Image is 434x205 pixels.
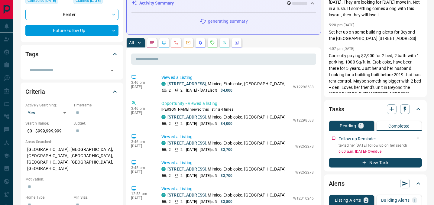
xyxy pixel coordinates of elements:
[186,173,217,178] p: [DATE] - [DATE] sqft
[329,53,422,110] p: Currently paying $2,900 for 2 bed, 2 bath with 1 parking, 1000 Sq/ft in. Etobicoke, have been the...
[161,160,314,166] p: Viewed a Listing
[293,84,314,90] p: W12298588
[25,25,118,36] div: Future Follow Up
[131,144,152,148] p: [DATE]
[25,195,70,200] p: Home Type:
[161,82,166,86] div: condos.ca
[25,145,118,174] p: [GEOGRAPHIC_DATA], [GEOGRAPHIC_DATA], [GEOGRAPHIC_DATA], [GEOGRAPHIC_DATA], [GEOGRAPHIC_DATA], [G...
[169,199,171,204] p: 2
[167,192,286,198] p: , Mimico, Etobicoke, [GEOGRAPHIC_DATA]
[73,195,118,200] p: Min Size:
[329,102,422,116] div: Tasks
[335,198,361,202] p: Listing Alerts
[360,124,362,128] p: 1
[161,107,314,112] p: [PERSON_NAME] viewed this listing 4 times
[167,140,286,146] p: , Mimico, Etobicoke, [GEOGRAPHIC_DATA]
[295,170,314,175] p: W9262278
[186,147,217,152] p: [DATE] - [DATE] sqft
[186,40,191,45] svg: Emails
[161,115,166,119] div: condos.ca
[25,177,118,182] p: Motivation:
[131,166,152,170] p: 3:45 pm
[293,118,314,123] p: W12298588
[25,84,118,99] div: Criteria
[25,87,45,96] h2: Criteria
[329,158,422,168] button: New Task
[329,176,422,191] div: Alerts
[161,74,314,81] p: Viewed a Listing
[221,147,232,152] p: $3,700
[150,40,154,45] svg: Notes
[131,196,152,200] p: [DATE]
[174,40,179,45] svg: Calls
[167,81,286,87] p: , Mimico, Etobicoke, [GEOGRAPHIC_DATA]
[131,140,152,144] p: 3:46 pm
[180,121,183,126] p: 2
[161,186,314,192] p: Viewed a Listing
[167,166,286,172] p: , Mimico, Etobicoke, [GEOGRAPHIC_DATA]
[161,167,166,171] div: condos.ca
[25,9,118,20] div: Renter
[131,111,152,115] p: [DATE]
[329,179,345,188] h2: Alerts
[25,126,70,136] p: $0 - $999,999,999
[221,88,232,93] p: $4,000
[169,147,171,152] p: 2
[108,66,116,75] button: Open
[131,85,152,89] p: [DATE]
[167,81,206,86] a: [STREET_ADDRESS]
[131,106,152,111] p: 3:46 pm
[329,104,344,114] h2: Tasks
[208,18,248,24] p: generating summary
[167,114,286,120] p: , Mimico, Etobicoke, [GEOGRAPHIC_DATA]
[73,121,118,126] p: Budget:
[73,102,118,108] p: Timeframe:
[167,115,206,119] a: [STREET_ADDRESS]
[186,88,217,93] p: [DATE] - [DATE] sqft
[381,198,410,202] p: Building Alerts
[180,199,183,204] p: 2
[180,147,183,152] p: 2
[162,40,167,45] svg: Lead Browsing Activity
[293,196,314,201] p: W12310246
[186,199,217,204] p: [DATE] - [DATE] sqft
[186,121,217,126] p: [DATE] - [DATE] sqft
[25,139,118,145] p: Areas Searched:
[161,141,166,145] div: condos.ca
[338,143,422,148] p: texted her [DATE], follow up on her search
[169,173,171,178] p: 2
[167,193,206,197] a: [STREET_ADDRESS]
[340,124,356,128] p: Pending
[388,124,410,128] p: Completed
[221,121,232,126] p: $4,000
[295,144,314,149] p: W9262278
[131,192,152,196] p: 12:53 pm
[329,29,422,42] p: Set her up on some building alerts for Beyond the [GEOGRAPHIC_DATA] [STREET_ADDRESS]
[198,40,203,45] svg: Listing Alerts
[25,108,70,118] div: Yes
[329,23,355,27] p: 5:20 pm [DATE]
[180,88,183,93] p: 2
[338,149,422,154] p: 6:00 a.m. [DATE] - Overdue
[25,49,38,59] h2: Tags
[169,121,171,126] p: 2
[167,167,206,171] a: [STREET_ADDRESS]
[329,47,355,51] p: 4:07 pm [DATE]
[131,170,152,174] p: [DATE]
[221,173,232,178] p: $3,700
[167,141,206,145] a: [STREET_ADDRESS]
[338,136,376,142] p: Follow up Reminder
[222,40,227,45] svg: Opportunities
[413,198,416,202] p: 1
[25,47,118,61] div: Tags
[221,199,232,204] p: $3,800
[25,102,70,108] p: Actively Searching:
[161,134,314,140] p: Viewed a Listing
[129,41,134,45] p: All
[169,88,171,93] p: 2
[234,40,239,45] svg: Agent Actions
[180,173,183,178] p: 2
[161,100,314,107] p: Opportunity - Viewed a listing
[210,40,215,45] svg: Requests
[25,121,70,126] p: Search Range:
